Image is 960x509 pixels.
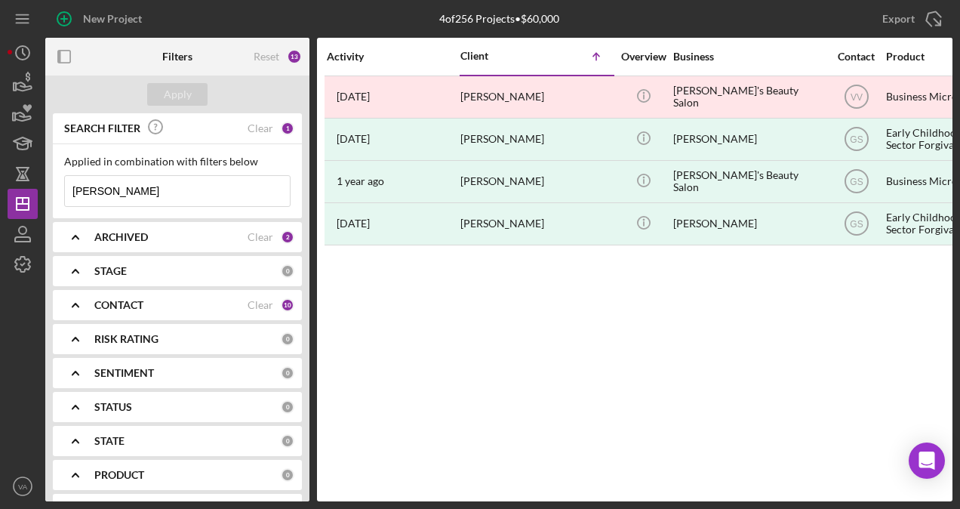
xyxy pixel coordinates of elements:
[248,231,273,243] div: Clear
[248,122,273,134] div: Clear
[45,4,157,34] button: New Project
[281,230,294,244] div: 2
[673,77,824,117] div: [PERSON_NAME]'s Beauty Salon
[337,91,370,103] time: 2022-03-31 04:57
[287,49,302,64] div: 13
[460,50,536,62] div: Client
[439,13,559,25] div: 4 of 256 Projects • $60,000
[867,4,952,34] button: Export
[94,401,132,413] b: STATUS
[162,51,192,63] b: Filters
[460,119,611,159] div: [PERSON_NAME]
[327,51,459,63] div: Activity
[164,83,192,106] div: Apply
[337,175,384,187] time: 2024-03-13 22:38
[94,367,154,379] b: SENTIMENT
[281,298,294,312] div: 10
[94,333,158,345] b: RISK RATING
[64,156,291,168] div: Applied in combination with filters below
[828,51,885,63] div: Contact
[248,299,273,311] div: Clear
[281,468,294,482] div: 0
[281,332,294,346] div: 0
[94,299,143,311] b: CONTACT
[850,177,863,187] text: GS
[460,162,611,202] div: [PERSON_NAME]
[281,400,294,414] div: 0
[18,483,28,491] text: VA
[254,51,279,63] div: Reset
[94,231,148,243] b: ARCHIVED
[673,162,824,202] div: [PERSON_NAME]'s Beauty Salon
[615,51,672,63] div: Overview
[850,219,863,230] text: GS
[850,92,862,103] text: VV
[8,471,38,501] button: VA
[94,435,125,447] b: STATE
[673,204,824,244] div: [PERSON_NAME]
[337,217,370,230] time: 2023-11-25 21:05
[64,122,140,134] b: SEARCH FILTER
[281,434,294,448] div: 0
[460,77,611,117] div: [PERSON_NAME]
[460,204,611,244] div: [PERSON_NAME]
[147,83,208,106] button: Apply
[281,264,294,278] div: 0
[337,133,370,145] time: 2023-07-19 17:55
[281,122,294,135] div: 1
[281,366,294,380] div: 0
[882,4,915,34] div: Export
[83,4,142,34] div: New Project
[673,51,824,63] div: Business
[850,134,863,145] text: GS
[673,119,824,159] div: [PERSON_NAME]
[94,469,144,481] b: PRODUCT
[94,265,127,277] b: STAGE
[909,443,945,479] div: Open Intercom Messenger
